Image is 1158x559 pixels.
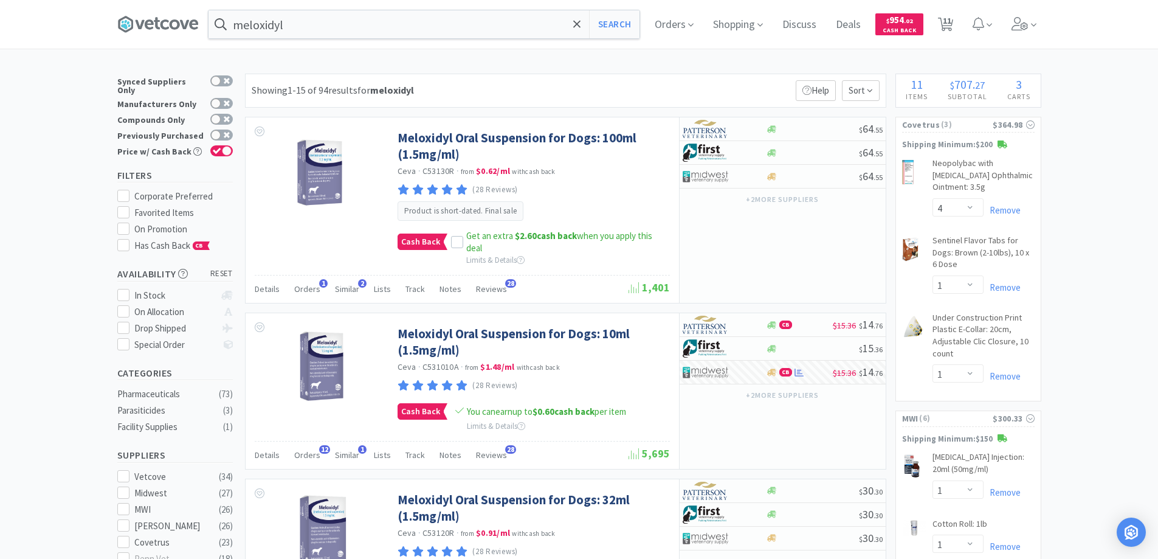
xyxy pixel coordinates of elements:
[859,507,883,521] span: 30
[117,98,204,108] div: Manufacturers Only
[859,365,883,379] span: 14
[457,165,459,176] span: ·
[859,122,883,136] span: 64
[515,230,577,241] strong: cash back
[859,149,863,158] span: $
[984,370,1021,382] a: Remove
[1016,77,1022,92] span: 3
[357,84,414,96] span: for
[859,487,863,496] span: $
[219,502,233,517] div: ( 26 )
[859,531,883,545] span: 30
[1117,518,1146,547] div: Open Intercom Messenger
[219,470,233,484] div: ( 34 )
[933,21,958,32] a: 11
[134,502,210,517] div: MWI
[319,445,330,454] span: 12
[467,406,626,417] span: You can earn up to per item
[512,529,555,538] span: with cash back
[629,446,670,460] span: 5,695
[219,535,233,550] div: ( 23 )
[472,184,518,196] p: (28 Reviews)
[780,321,791,328] span: CB
[480,361,514,372] strong: $1.48 / ml
[374,450,391,460] span: Lists
[984,204,1021,216] a: Remove
[859,341,883,355] span: 15
[833,320,856,331] span: $15.36
[404,206,517,217] p: Product is short-dated. Final sale
[219,387,233,401] div: ( 73 )
[842,80,880,101] span: Sort
[532,406,595,417] strong: cash back
[932,235,1035,276] a: Sentinel Flavor Tabs for Dogs: Brown (2-10lbs), 10 x 6 Dose
[902,454,922,478] img: 528e4252de764cfc969a563464301ff6_209190.png
[683,505,728,524] img: 67d67680309e4a0bb49a5ff0391dcc42_6.png
[219,486,233,501] div: ( 27 )
[398,165,416,176] a: Ceva
[874,511,883,520] span: . 30
[476,450,507,460] span: Reviews
[457,527,459,538] span: ·
[117,387,216,401] div: Pharmaceuticals
[117,114,204,124] div: Compounds Only
[370,84,414,96] strong: meloxidyl
[134,321,215,336] div: Drop Shipped
[938,91,998,102] h4: Subtotal
[683,144,728,162] img: 67d67680309e4a0bb49a5ff0391dcc42_6.png
[589,10,639,38] button: Search
[984,282,1021,293] a: Remove
[984,541,1021,552] a: Remove
[532,406,554,417] span: $0.60
[874,369,883,378] span: . 76
[472,546,518,558] p: (28 Reviews)
[683,363,728,381] img: 4dd14cff54a648ac9e977f0c5da9bc2e_5.png
[859,369,863,378] span: $
[255,283,280,294] span: Details
[117,448,233,462] h5: Suppliers
[134,222,233,237] div: On Promotion
[294,283,320,294] span: Orders
[683,529,728,547] img: 4dd14cff54a648ac9e977f0c5da9bc2e_5.png
[319,279,328,288] span: 1
[902,314,925,339] img: 2ea1b30ff3ba47bfbf52b54577d371b5_176679.png
[134,519,210,533] div: [PERSON_NAME]
[476,527,510,538] strong: $0.91 / ml
[683,120,728,138] img: f5e969b455434c6296c6d81ef179fa71_3.png
[439,450,461,460] span: Notes
[294,130,355,209] img: e72f58cdb13f48cc88b7a13377348030_529113.png
[859,173,863,182] span: $
[859,145,883,159] span: 64
[134,206,233,220] div: Favorited Items
[874,125,883,134] span: . 55
[859,125,863,134] span: $
[219,519,233,533] div: ( 26 )
[117,267,233,281] h5: Availability
[117,366,233,380] h5: Categories
[398,527,416,538] a: Ceva
[831,19,866,30] a: Deals
[358,279,367,288] span: 2
[422,527,455,538] span: C53120R
[683,167,728,186] img: 4dd14cff54a648ac9e977f0c5da9bc2e_5.png
[796,80,836,101] p: Help
[515,230,537,241] span: $2.60
[505,445,516,454] span: 28
[683,482,728,500] img: f5e969b455434c6296c6d81ef179fa71_3.png
[294,450,320,460] span: Orders
[335,450,359,460] span: Similar
[209,10,639,38] input: Search by item, sku, manufacturer, ingredient, size...
[886,14,913,26] span: 954
[134,288,215,303] div: In Stock
[859,318,883,332] span: 14
[950,79,954,91] span: $
[940,119,993,131] span: ( 3 )
[295,325,353,404] img: 9e4efa24e8cf46be84710d011c179029_529105.png
[874,321,883,330] span: . 76
[405,450,425,460] span: Track
[874,535,883,544] span: . 30
[859,535,863,544] span: $
[223,403,233,418] div: ( 3 )
[993,118,1034,131] div: $364.98
[896,433,1041,446] p: Shipping Minimum: $150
